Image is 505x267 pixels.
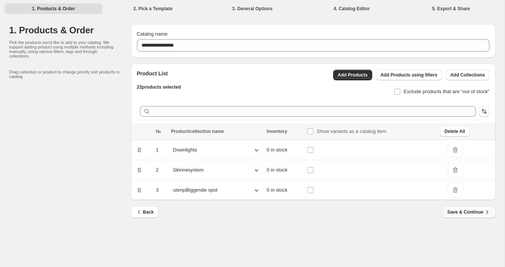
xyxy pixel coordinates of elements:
[440,126,470,137] button: Delete All
[173,166,204,174] p: Skinnesystem
[445,128,465,134] span: Delete All
[156,167,159,173] span: 2
[135,208,154,216] span: Back
[156,129,161,134] span: №
[447,208,491,216] span: Save & Continue
[267,128,302,134] div: Inventory
[450,72,485,78] span: Add Collections
[137,84,181,90] span: 22 products selected
[9,40,116,58] p: Pick the products you'd like to add to your catalog. We support adding product using multiple met...
[264,180,305,200] td: 0 in stock
[156,147,159,153] span: 1
[264,140,305,160] td: 0 in stock
[173,146,197,154] p: Downlights
[137,70,181,77] h2: Product List
[376,70,442,80] button: Add Products using filters
[443,206,496,218] button: Save & Continue
[446,70,489,80] button: Add Collections
[171,129,224,134] span: Product/collection name
[338,72,368,78] span: Add Products
[173,186,217,194] p: utenpåliggende spot
[381,72,437,78] span: Add Products using filters
[9,24,131,36] h1: 1. Products & Order
[156,187,159,193] span: 3
[264,160,305,180] td: 0 in stock
[333,70,372,80] button: Add Products
[404,89,489,94] span: Exclude products that are “out of stock”
[9,70,131,79] p: Drag collection or product to change priority sort products in catalog
[137,31,168,37] span: Catalog name
[131,206,159,218] button: Back
[317,128,387,134] span: Show variants as a catalog item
